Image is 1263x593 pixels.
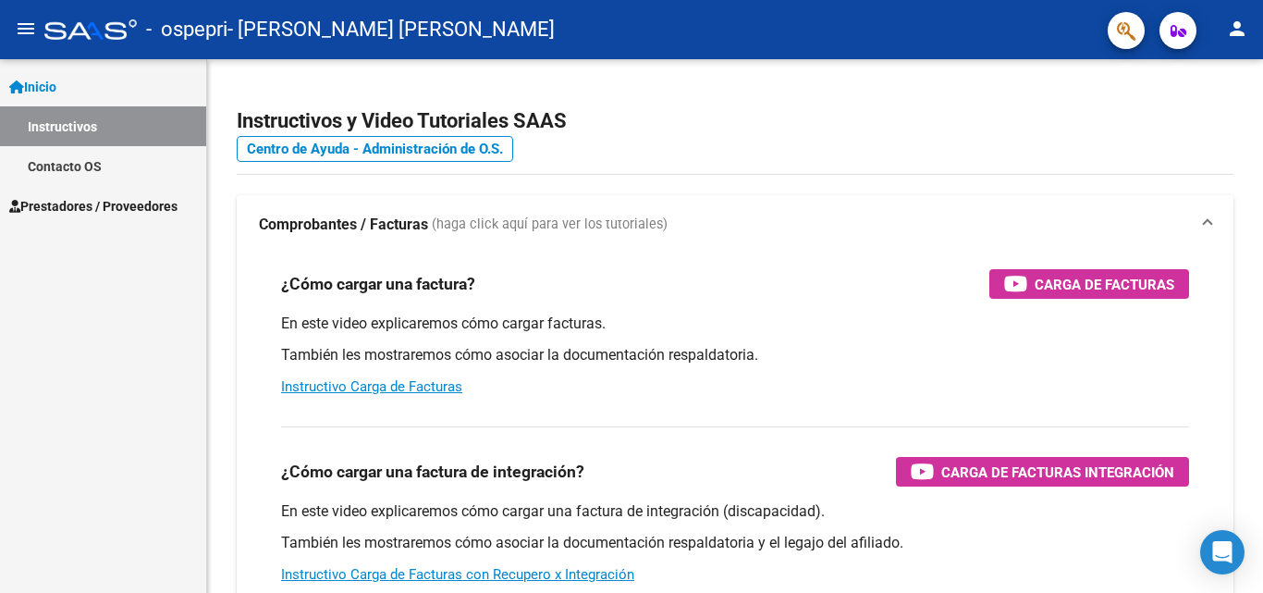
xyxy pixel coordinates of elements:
[281,345,1189,365] p: También les mostraremos cómo asociar la documentación respaldatoria.
[281,314,1189,334] p: En este video explicaremos cómo cargar facturas.
[281,459,584,485] h3: ¿Cómo cargar una factura de integración?
[281,533,1189,553] p: También les mostraremos cómo asociar la documentación respaldatoria y el legajo del afiliado.
[896,457,1189,487] button: Carga de Facturas Integración
[989,269,1189,299] button: Carga de Facturas
[281,378,462,395] a: Instructivo Carga de Facturas
[281,271,475,297] h3: ¿Cómo cargar una factura?
[259,215,428,235] strong: Comprobantes / Facturas
[237,136,513,162] a: Centro de Ayuda - Administración de O.S.
[281,501,1189,522] p: En este video explicaremos cómo cargar una factura de integración (discapacidad).
[9,196,178,216] span: Prestadores / Proveedores
[1035,273,1174,296] span: Carga de Facturas
[237,104,1233,139] h2: Instructivos y Video Tutoriales SAAS
[281,566,634,583] a: Instructivo Carga de Facturas con Recupero x Integración
[941,461,1174,484] span: Carga de Facturas Integración
[1200,530,1245,574] div: Open Intercom Messenger
[9,77,56,97] span: Inicio
[15,18,37,40] mat-icon: menu
[146,9,227,50] span: - ospepri
[237,195,1233,254] mat-expansion-panel-header: Comprobantes / Facturas (haga click aquí para ver los tutoriales)
[432,215,668,235] span: (haga click aquí para ver los tutoriales)
[227,9,555,50] span: - [PERSON_NAME] [PERSON_NAME]
[1226,18,1248,40] mat-icon: person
